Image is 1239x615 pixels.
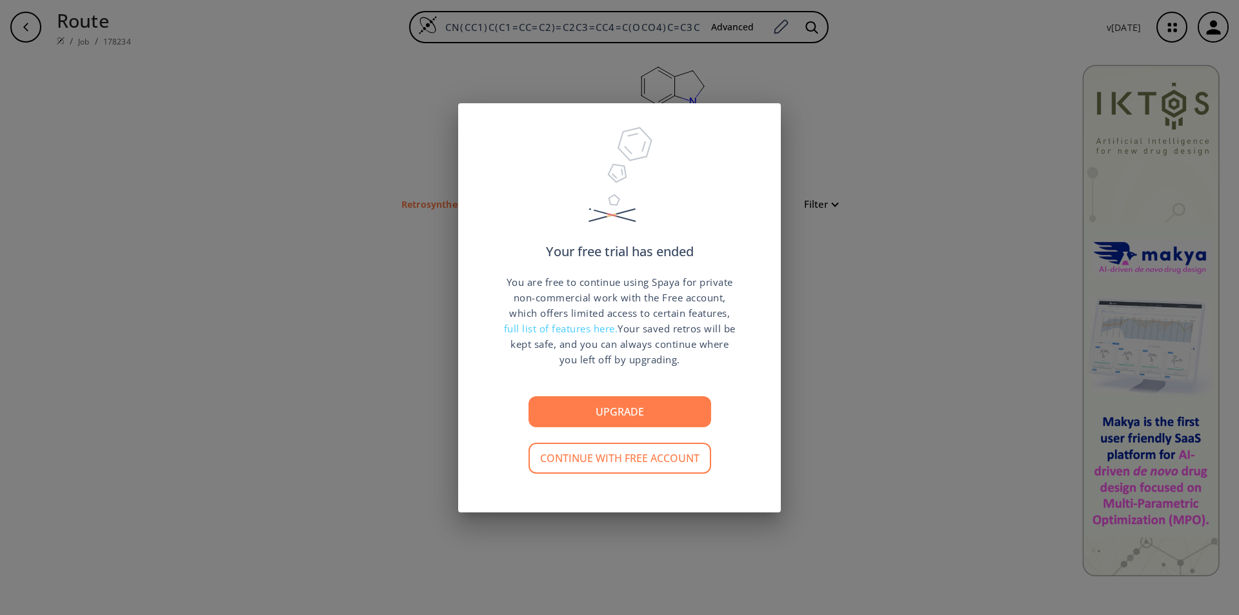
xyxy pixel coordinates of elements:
span: full list of features here. [504,322,618,335]
button: Upgrade [529,396,711,427]
button: Continue with free account [529,443,711,474]
p: You are free to continue using Spaya for private non-commercial work with the Free account, which... [503,274,736,367]
img: Trial Ended [583,123,656,245]
p: Your free trial has ended [546,245,694,258]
